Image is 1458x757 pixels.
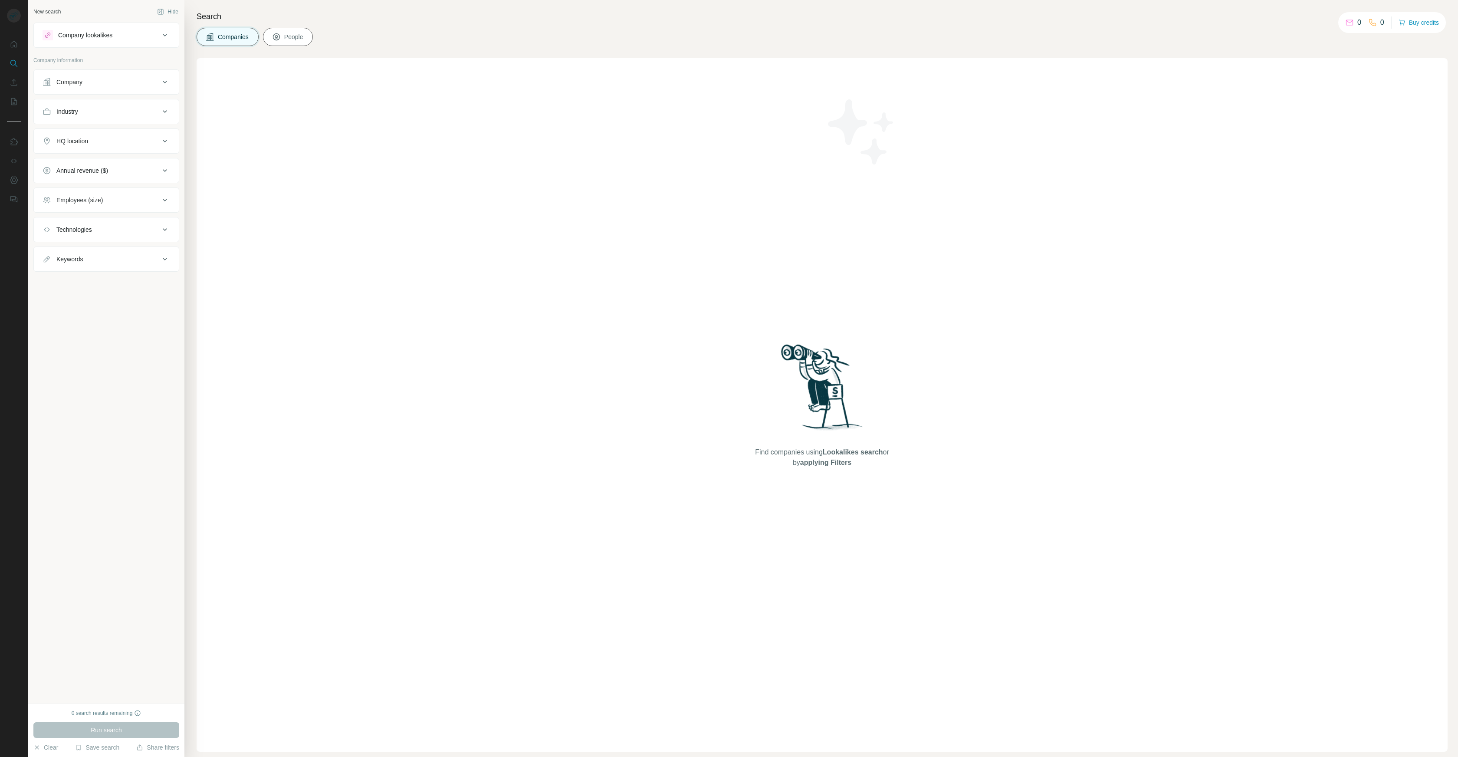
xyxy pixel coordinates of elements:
[34,249,179,270] button: Keywords
[34,160,179,181] button: Annual revenue ($)
[33,743,58,752] button: Clear
[7,153,21,169] button: Use Surfe API
[752,447,891,468] span: Find companies using or by
[822,93,900,171] img: Surfe Illustration - Stars
[777,342,867,439] img: Surfe Illustration - Woman searching with binoculars
[75,743,119,752] button: Save search
[7,191,21,207] button: Feedback
[33,8,61,16] div: New search
[56,196,103,204] div: Employees (size)
[1399,16,1439,29] button: Buy credits
[1380,17,1384,28] p: 0
[33,56,179,64] p: Company information
[56,107,78,116] div: Industry
[1357,17,1361,28] p: 0
[56,255,83,263] div: Keywords
[218,33,250,41] span: Companies
[34,72,179,92] button: Company
[58,31,112,39] div: Company lookalikes
[7,36,21,52] button: Quick start
[151,5,184,18] button: Hide
[56,78,82,86] div: Company
[800,459,851,466] span: applying Filters
[72,709,141,717] div: 0 search results remaining
[284,33,304,41] span: People
[34,25,179,46] button: Company lookalikes
[56,137,88,145] div: HQ location
[34,131,179,151] button: HQ location
[34,219,179,240] button: Technologies
[56,166,108,175] div: Annual revenue ($)
[7,94,21,109] button: My lists
[7,75,21,90] button: Enrich CSV
[136,743,179,752] button: Share filters
[34,101,179,122] button: Industry
[7,172,21,188] button: Dashboard
[823,448,883,456] span: Lookalikes search
[34,190,179,211] button: Employees (size)
[7,134,21,150] button: Use Surfe on LinkedIn
[7,56,21,71] button: Search
[56,225,92,234] div: Technologies
[197,10,1448,23] h4: Search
